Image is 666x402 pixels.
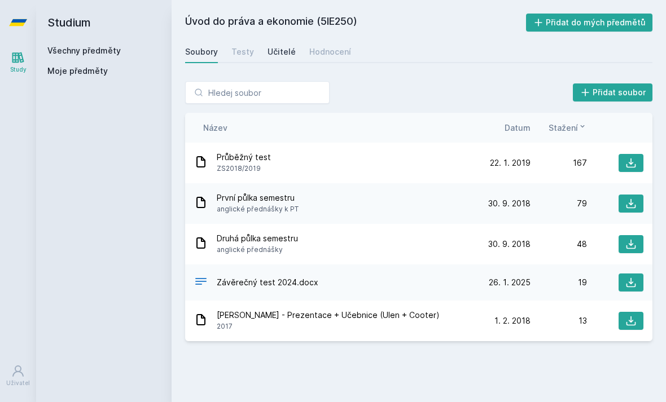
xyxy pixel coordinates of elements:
span: Průběžný test [217,152,271,163]
span: Stažení [549,122,578,134]
span: 1. 2. 2018 [494,315,531,326]
span: 22. 1. 2019 [490,157,531,169]
span: [PERSON_NAME] - Prezentace + Učebnice (Ulen + Cooter) [217,310,440,321]
a: Soubory [185,41,218,63]
div: 13 [531,315,587,326]
button: Název [203,122,227,134]
div: 167 [531,157,587,169]
div: DOCX [194,275,208,291]
a: Hodnocení [309,41,351,63]
span: anglické přednášky [217,244,298,255]
div: 19 [531,277,587,288]
span: Moje předměty [47,65,108,77]
div: Study [10,65,27,74]
span: ZS2018/2019 [217,163,271,174]
button: Datum [505,122,531,134]
div: Testy [231,46,254,58]
div: Učitelé [268,46,296,58]
h2: Úvod do práva a ekonomie (5IE250) [185,14,526,32]
span: Druhá půlka semestru [217,233,298,244]
div: Hodnocení [309,46,351,58]
span: 26. 1. 2025 [489,277,531,288]
a: Study [2,45,34,79]
a: Všechny předměty [47,46,121,55]
span: 2017 [217,321,440,332]
input: Hledej soubor [185,81,330,104]
span: 30. 9. 2018 [488,238,531,250]
a: Uživatel [2,359,34,393]
button: Přidat do mých předmětů [526,14,653,32]
span: Závěrečný test 2024.docx [217,277,318,288]
a: Testy [231,41,254,63]
span: anglické přednášky k PT [217,204,299,215]
button: Přidat soubor [573,83,653,101]
span: První půlka semestru [217,192,299,204]
div: 79 [531,198,587,209]
button: Stažení [549,122,587,134]
a: Učitelé [268,41,296,63]
span: 30. 9. 2018 [488,198,531,209]
div: Uživatel [6,379,30,387]
div: Soubory [185,46,218,58]
div: 48 [531,238,587,250]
